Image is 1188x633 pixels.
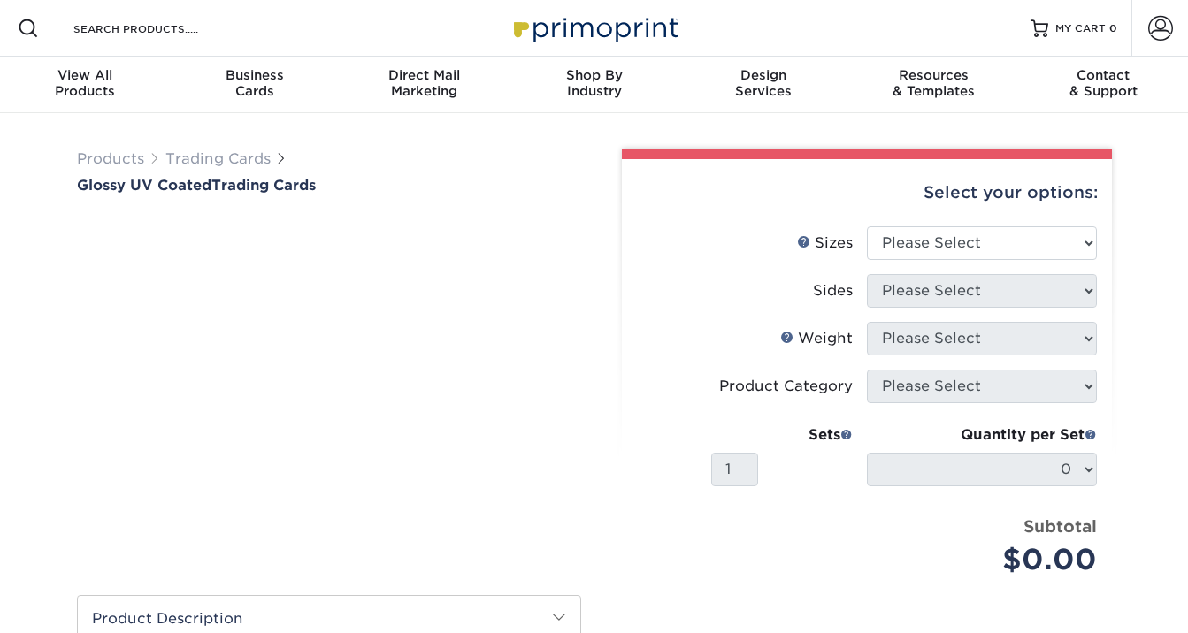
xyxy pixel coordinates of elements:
[1018,67,1188,99] div: & Support
[719,376,853,397] div: Product Category
[780,328,853,349] div: Weight
[797,233,853,254] div: Sizes
[170,67,340,99] div: Cards
[165,150,271,167] a: Trading Cards
[340,57,510,113] a: Direct MailMarketing
[340,67,510,83] span: Direct Mail
[848,57,1018,113] a: Resources& Templates
[340,67,510,99] div: Marketing
[1023,516,1097,536] strong: Subtotal
[506,9,683,47] img: Primoprint
[880,538,1097,581] div: $0.00
[848,67,1018,83] span: Resources
[77,177,211,194] span: Glossy UV Coated
[77,177,581,194] a: Glossy UV CoatedTrading Cards
[170,67,340,83] span: Business
[678,57,848,113] a: DesignServices
[636,159,1098,226] div: Select your options:
[813,280,853,301] div: Sides
[1018,67,1188,83] span: Contact
[170,57,340,113] a: BusinessCards
[678,67,848,99] div: Services
[510,67,679,83] span: Shop By
[72,18,244,39] input: SEARCH PRODUCTS.....
[77,150,144,167] a: Products
[510,67,679,99] div: Industry
[336,531,380,576] img: Trading Cards 02
[77,177,581,194] h1: Trading Cards
[1109,22,1117,34] span: 0
[1055,21,1106,36] span: MY CART
[711,424,853,446] div: Sets
[510,57,679,113] a: Shop ByIndustry
[848,67,1018,99] div: & Templates
[1018,57,1188,113] a: Contact& Support
[277,531,321,576] img: Trading Cards 01
[867,424,1097,446] div: Quantity per Set
[678,67,848,83] span: Design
